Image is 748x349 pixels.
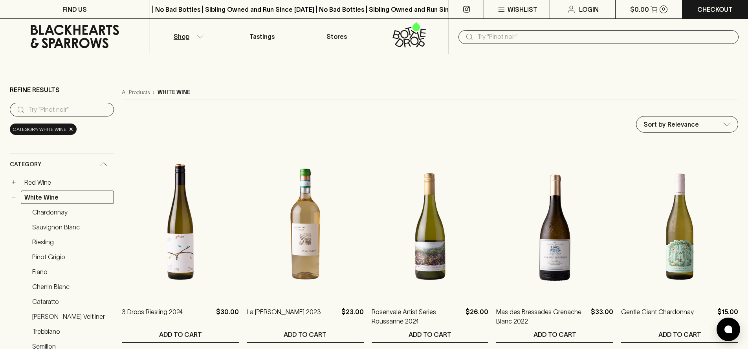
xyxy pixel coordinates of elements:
a: All Products [122,88,150,96]
button: ADD TO CART [496,326,613,342]
a: Chardonnay [29,205,114,219]
p: Shop [174,32,189,41]
a: [PERSON_NAME] Veltliner [29,310,114,323]
a: White Wine [21,191,114,204]
p: ADD TO CART [284,330,326,339]
p: 0 [662,7,665,11]
p: ADD TO CART [658,330,701,339]
a: Rosenvale Artist Series Roussanne 2024 [372,307,463,326]
img: La Valentina Trebbiano 2023 [247,158,364,295]
a: Cataratto [29,295,114,308]
img: bubble-icon [724,325,732,333]
p: ADD TO CART [533,330,576,339]
img: Mas des Bressades Grenache Blanc 2022 [496,158,613,295]
p: $30.00 [216,307,239,326]
img: 3 Drops Riesling 2024 [122,158,239,295]
p: FIND US [62,5,87,14]
img: Rosenvale Artist Series Roussanne 2024 [372,158,489,295]
p: › [153,88,154,96]
p: $33.00 [591,307,613,326]
a: La [PERSON_NAME] 2023 [247,307,321,326]
span: Category: white wine [13,125,66,133]
p: Refine Results [10,85,60,95]
p: Tastings [249,32,275,41]
button: Shop [150,19,225,54]
button: ADD TO CART [621,326,738,342]
a: 3 Drops Riesling 2024 [122,307,183,326]
span: × [69,125,73,133]
p: Checkout [697,5,733,14]
div: Sort by Relevance [636,116,738,132]
p: Stores [326,32,347,41]
a: Mas des Bressades Grenache Blanc 2022 [496,307,588,326]
button: ADD TO CART [122,326,239,342]
p: ADD TO CART [409,330,451,339]
img: Gentle Giant Chardonnay [621,158,738,295]
p: Sort by Relevance [643,120,699,129]
input: Try "Pinot noir" [477,31,732,43]
a: Chenin Blanc [29,280,114,293]
a: Pinot Grigio [29,250,114,264]
div: Category [10,153,114,176]
span: Category [10,160,41,169]
p: Login [579,5,599,14]
p: ADD TO CART [159,330,202,339]
a: Gentle Giant Chardonnay [621,307,694,326]
p: $0.00 [630,5,649,14]
p: white wine [158,88,190,96]
a: Fiano [29,265,114,278]
a: Tastings [225,19,299,54]
p: $15.00 [717,307,738,326]
button: − [10,193,18,201]
p: Wishlist [508,5,537,14]
button: ADD TO CART [247,326,364,342]
p: $23.00 [341,307,364,326]
input: Try “Pinot noir” [29,104,108,116]
a: Red Wine [21,176,114,189]
a: Riesling [29,235,114,249]
a: Trebbiano [29,325,114,338]
a: Stores [299,19,374,54]
a: Sauvignon Blanc [29,220,114,234]
button: ADD TO CART [372,326,489,342]
p: $26.00 [466,307,488,326]
button: + [10,178,18,186]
